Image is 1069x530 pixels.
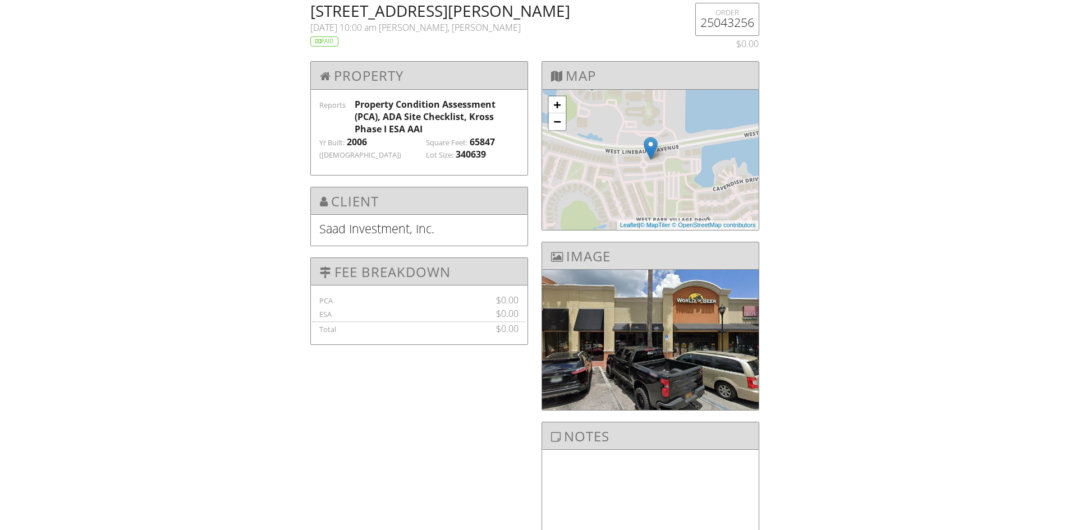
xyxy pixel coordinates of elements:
[319,296,333,306] label: PCA
[426,150,453,160] label: Lot Size:
[470,136,495,148] div: 65847
[456,148,486,160] div: 340639
[355,98,519,136] div: Property Condition Assessment (PCA), ADA Site Checklist, Kross Phase I ESA AAI
[319,309,332,319] label: ESA
[310,36,338,47] div: Paid
[461,322,519,335] div: $0.00
[617,220,759,230] div: |
[310,21,377,34] span: [DATE] 10:00 am
[700,8,754,17] div: ORDER
[620,222,639,228] a: Leaflet
[319,223,519,234] h5: Saad Investment, Inc.
[319,324,336,334] label: Total
[319,150,401,160] label: ([DEMOGRAPHIC_DATA])
[319,138,345,148] label: Yr Built:
[347,136,367,148] div: 2006
[311,62,527,89] h3: Property
[549,113,566,130] a: Zoom out
[461,294,519,306] div: $0.00
[640,222,671,228] a: © MapTiler
[379,21,521,34] span: [PERSON_NAME], [PERSON_NAME]
[542,422,759,450] h3: Notes
[311,187,527,215] h3: Client
[549,96,566,113] a: Zoom in
[311,258,527,285] h3: Fee Breakdown
[695,38,759,50] div: $0.00
[700,17,754,28] h5: 25043256
[319,100,346,110] label: Reports
[310,3,682,19] h2: [STREET_ADDRESS][PERSON_NAME]
[672,222,755,228] a: © OpenStreetMap contributors
[542,62,759,89] h3: Map
[542,242,759,270] h3: Image
[426,138,467,148] label: Square Feet:
[461,307,519,320] div: $0.00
